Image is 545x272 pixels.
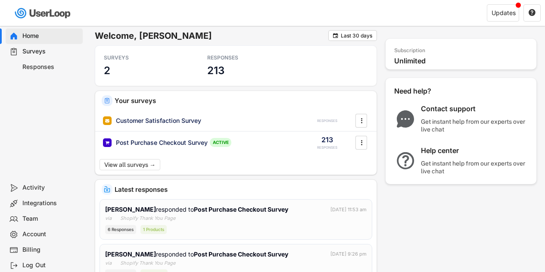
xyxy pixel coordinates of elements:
strong: [PERSON_NAME] [105,250,156,258]
div: Responses [22,63,79,71]
div: [DATE] 9:26 pm [330,250,367,258]
div: Billing [22,246,79,254]
div: Account [22,230,79,238]
div: Your surveys [115,97,370,104]
div: RESPONSES [207,54,285,61]
text:  [361,116,362,125]
div: Latest responses [115,186,370,193]
h6: Welcome, [PERSON_NAME] [95,30,328,41]
img: ChatMajor.svg [394,110,417,128]
div: Integrations [22,199,79,207]
div: Unlimited [394,56,532,66]
strong: Post Purchase Checkout Survey [194,250,288,258]
div: Post Purchase Checkout Survey [116,138,208,147]
div: Log Out [22,261,79,269]
div: via [105,259,112,267]
div: Activity [22,184,79,192]
div: Get instant help from our experts over live chat [421,118,529,133]
div: SURVEYS [104,54,181,61]
div: Help center [421,146,529,155]
div: Shopify Thank You Page [120,215,175,222]
div: responded to [105,205,290,214]
div: Last 30 days [341,33,372,38]
div: 213 [321,135,333,144]
div: RESPONSES [317,119,337,123]
div: Need help? [394,87,455,96]
text:  [529,9,536,16]
div: Customer Satisfaction Survey [116,116,201,125]
div: Get instant help from our experts over live chat [421,159,529,175]
img: yH5BAEAAAAALAAAAAABAAEAAAIBRAA7 [113,260,118,266]
div: Home [22,32,79,40]
div: Shopify Thank You Page [120,259,175,267]
img: IncomingMajor.svg [104,186,110,193]
div: 1 Products [140,225,167,234]
div: via [105,215,112,222]
div: RESPONSES [317,145,337,150]
img: QuestionMarkInverseMajor.svg [394,152,417,169]
div: Subscription [394,47,425,54]
img: userloop-logo-01.svg [13,4,74,22]
button:  [357,136,366,149]
h3: 213 [207,64,224,77]
strong: Post Purchase Checkout Survey [194,206,288,213]
div: Updates [492,10,516,16]
div: ACTIVE [210,138,231,147]
button:  [357,114,366,127]
div: 6 Responses [105,225,136,234]
button:  [528,9,536,17]
text:  [361,138,362,147]
button: View all surveys → [100,159,160,170]
text:  [333,32,338,39]
h3: 2 [104,64,110,77]
div: Team [22,215,79,223]
div: Contact support [421,104,529,113]
strong: [PERSON_NAME] [105,206,156,213]
button:  [332,32,339,39]
div: [DATE] 11:53 am [330,206,367,213]
div: responded to [105,250,290,259]
div: Surveys [22,47,79,56]
img: yH5BAEAAAAALAAAAAABAAEAAAIBRAA7 [113,216,118,221]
